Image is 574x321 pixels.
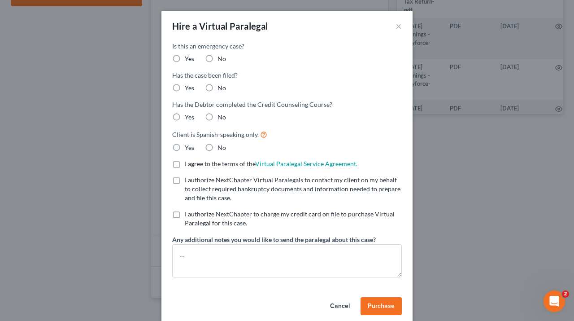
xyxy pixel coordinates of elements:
[255,160,357,167] a: Virtual Paralegal Service Agreement.
[185,113,194,121] span: Yes
[172,20,268,32] div: Hire a Virtual Paralegal
[185,176,400,202] span: I authorize NextChapter Virtual Paralegals to contact my client on my behalf to collect required ...
[185,210,395,227] span: I authorize NextChapter to charge my credit card on file to purchase Virtual Paralegal for this c...
[323,297,357,315] button: Cancel
[396,21,402,31] button: ×
[185,160,255,167] span: I agree to the terms of the
[217,113,226,121] span: No
[172,101,332,108] span: Has the Debtor completed the Credit Counseling Course?
[562,290,569,298] span: 2
[172,131,259,138] span: Client is Spanish-speaking only.
[172,235,376,244] label: Any additional notes you would like to send the paralegal about this case?
[185,55,194,62] span: Yes
[217,55,226,62] span: No
[544,290,565,312] iframe: Intercom live chat
[172,71,238,79] span: Has the case been filed?
[368,302,395,310] span: Purchase
[217,84,226,92] span: No
[361,297,402,315] button: Purchase
[185,84,194,92] span: Yes
[172,42,244,50] span: Is this an emergency case?
[217,144,226,151] span: No
[185,144,194,151] span: Yes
